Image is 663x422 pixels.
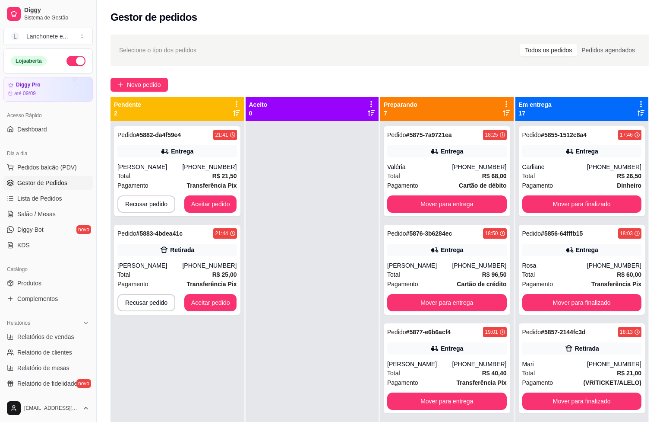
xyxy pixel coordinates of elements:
[3,28,93,45] button: Select a team
[576,246,598,254] div: Entrega
[387,181,418,190] span: Pagamento
[17,379,77,388] span: Relatório de fidelidade
[66,56,85,66] button: Alterar Status
[24,405,79,412] span: [EMAIL_ADDRESS][DOMAIN_NAME]
[11,32,19,41] span: L
[215,230,228,237] div: 21:44
[3,361,93,375] a: Relatório de mesas
[387,368,400,378] span: Total
[3,377,93,390] a: Relatório de fidelidadenovo
[182,163,237,171] div: [PHONE_NUMBER]
[170,246,194,254] div: Retirada
[522,171,535,181] span: Total
[620,329,633,336] div: 18:13
[387,393,507,410] button: Mover para entrega
[249,100,268,109] p: Aceito
[387,171,400,181] span: Total
[452,360,506,368] div: [PHONE_NUMBER]
[441,344,463,353] div: Entrega
[457,379,507,386] strong: Transferência Pix
[520,44,577,56] div: Todos os pedidos
[17,241,30,249] span: KDS
[17,332,74,341] span: Relatórios de vendas
[387,163,452,171] div: Valéria
[114,100,141,109] p: Pendente
[110,10,197,24] h2: Gestor de pedidos
[3,238,93,252] a: KDS
[406,329,451,336] strong: # 5877-e6b6acf4
[117,181,148,190] span: Pagamento
[24,6,89,14] span: Diggy
[117,171,130,181] span: Total
[387,360,452,368] div: [PERSON_NAME]
[482,271,507,278] strong: R$ 96,50
[249,109,268,118] p: 0
[3,262,93,276] div: Catálogo
[187,281,237,288] strong: Transferência Pix
[522,163,587,171] div: Carliane
[17,163,77,172] span: Pedidos balcão (PDV)
[3,192,93,205] a: Lista de Pedidos
[617,173,641,179] strong: R$ 26,50
[617,182,641,189] strong: Dinheiro
[617,370,641,377] strong: R$ 21,00
[117,279,148,289] span: Pagamento
[577,44,640,56] div: Pedidos agendados
[3,276,93,290] a: Produtos
[522,195,642,213] button: Mover para finalizado
[184,195,237,213] button: Aceitar pedido
[184,294,237,311] button: Aceitar pedido
[3,345,93,359] a: Relatório de clientes
[485,131,498,138] div: 18:25
[620,230,633,237] div: 18:03
[117,131,136,138] span: Pedido
[11,56,47,66] div: Loja aberta
[17,194,62,203] span: Lista de Pedidos
[387,230,406,237] span: Pedido
[485,230,498,237] div: 18:50
[457,281,506,288] strong: Cartão de crédito
[459,182,506,189] strong: Cartão de débito
[3,147,93,160] div: Dia a dia
[16,82,41,88] article: Diggy Pro
[406,131,452,138] strong: # 5875-7a9721ea
[387,195,507,213] button: Mover para entrega
[17,294,58,303] span: Complementos
[406,230,452,237] strong: # 5876-3b6284ec
[522,279,553,289] span: Pagamento
[215,131,228,138] div: 21:41
[387,294,507,311] button: Mover para entrega
[17,210,56,218] span: Salão / Mesas
[17,279,41,288] span: Produtos
[519,100,552,109] p: Em entrega
[127,80,161,90] span: Novo pedido
[3,223,93,237] a: Diggy Botnovo
[3,398,93,419] button: [EMAIL_ADDRESS][DOMAIN_NAME]
[441,246,463,254] div: Entrega
[452,261,506,270] div: [PHONE_NUMBER]
[110,78,168,92] button: Novo pedido
[212,173,237,179] strong: R$ 21,50
[387,378,418,387] span: Pagamento
[384,100,417,109] p: Preparando
[119,45,196,55] span: Selecione o tipo dos pedidos
[117,270,130,279] span: Total
[3,109,93,122] div: Acesso Rápido
[17,364,69,372] span: Relatório de mesas
[384,109,417,118] p: 7
[522,329,541,336] span: Pedido
[587,261,641,270] div: [PHONE_NUMBER]
[26,32,68,41] div: Lanchonete e ...
[3,176,93,190] a: Gestor de Pedidos
[387,279,418,289] span: Pagamento
[171,147,193,156] div: Entrega
[14,90,36,97] article: até 09/09
[591,281,641,288] strong: Transferência Pix
[136,230,183,237] strong: # 5883-4bdea41c
[7,320,30,326] span: Relatórios
[3,330,93,344] a: Relatórios de vendas
[17,125,47,134] span: Dashboard
[541,230,583,237] strong: # 5856-64fffb15
[3,292,93,306] a: Complementos
[17,225,44,234] span: Diggy Bot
